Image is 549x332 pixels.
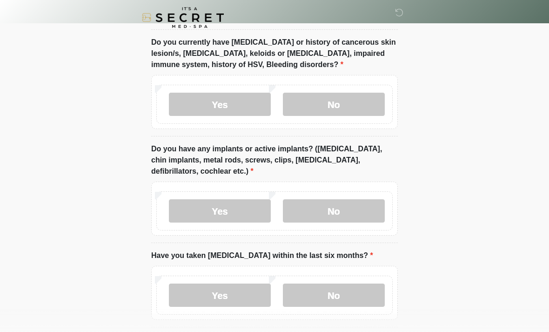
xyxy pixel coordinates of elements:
[169,284,271,307] label: Yes
[283,284,385,307] label: No
[169,93,271,116] label: Yes
[283,199,385,223] label: No
[151,37,398,70] label: Do you currently have [MEDICAL_DATA] or history of cancerous skin lesion/s, [MEDICAL_DATA], keloi...
[142,7,224,28] img: It's A Secret Med Spa Logo
[151,250,373,261] label: Have you taken [MEDICAL_DATA] within the last six months?
[283,93,385,116] label: No
[169,199,271,223] label: Yes
[151,143,398,177] label: Do you have any implants or active implants? ([MEDICAL_DATA], chin implants, metal rods, screws, ...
